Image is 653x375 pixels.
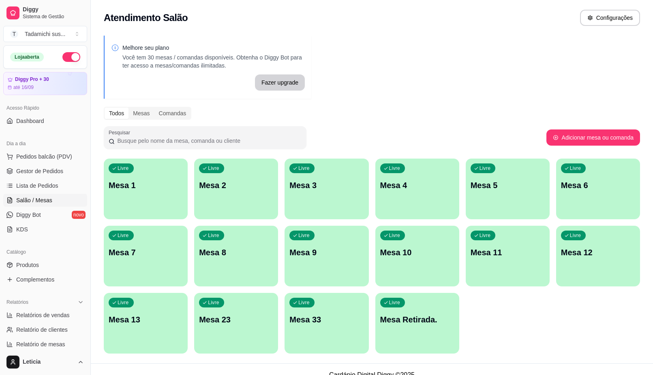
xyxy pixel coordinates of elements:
[298,165,310,172] p: Livre
[3,72,87,95] a: Diggy Pro + 30até 16/09
[375,293,459,354] button: LivreMesa Retirada.
[16,153,72,161] span: Pedidos balcão (PDV)
[380,247,454,258] p: Mesa 10
[16,326,68,334] span: Relatório de clientes
[16,182,58,190] span: Lista de Pedidos
[208,165,219,172] p: Livre
[118,232,129,239] p: Livre
[194,159,278,219] button: LivreMesa 2
[109,180,183,191] p: Mesa 1
[3,194,87,207] a: Salão / Mesas
[375,226,459,286] button: LivreMesa 10
[104,226,188,286] button: LivreMesa 7
[389,165,400,172] p: Livre
[3,208,87,221] a: Diggy Botnovo
[298,299,310,306] p: Livre
[13,84,34,91] article: até 16/09
[556,159,640,219] button: LivreMesa 6
[104,293,188,354] button: LivreMesa 13
[105,108,128,119] div: Todos
[128,108,154,119] div: Mesas
[10,30,18,38] span: T
[208,232,219,239] p: Livre
[199,314,273,325] p: Mesa 23
[3,246,87,258] div: Catálogo
[3,323,87,336] a: Relatório de clientes
[285,159,368,219] button: LivreMesa 3
[255,74,305,91] button: Fazer upgrade
[122,44,305,52] p: Melhore seu plano
[25,30,65,38] div: Tadamichi sus ...
[3,352,87,372] button: Leticia
[380,314,454,325] p: Mesa Retirada.
[3,165,87,178] a: Gestor de Pedidos
[6,299,28,305] span: Relatórios
[109,247,183,258] p: Mesa 7
[3,223,87,236] a: KDS
[118,299,129,306] p: Livre
[199,180,273,191] p: Mesa 2
[10,53,44,61] div: Loja aberta
[466,159,550,219] button: LivreMesa 5
[194,293,278,354] button: LivreMesa 23
[16,340,65,348] span: Relatório de mesas
[23,13,84,20] span: Sistema de Gestão
[3,114,87,127] a: Dashboard
[194,226,278,286] button: LivreMesa 8
[3,3,87,23] a: DiggySistema de Gestão
[561,180,635,191] p: Mesa 6
[561,247,635,258] p: Mesa 12
[16,225,28,233] span: KDS
[3,150,87,163] button: Pedidos balcão (PDV)
[3,137,87,150] div: Dia a dia
[16,167,63,175] span: Gestor de Pedidos
[298,232,310,239] p: Livre
[466,226,550,286] button: LivreMesa 11
[380,180,454,191] p: Mesa 4
[570,165,581,172] p: Livre
[3,309,87,322] a: Relatórios de vendas
[208,299,219,306] p: Livre
[480,232,491,239] p: Livre
[3,26,87,42] button: Select a team
[104,11,188,24] h2: Atendimento Salão
[16,261,39,269] span: Produtos
[23,358,74,366] span: Leticia
[109,129,133,136] label: Pesquisar
[471,180,545,191] p: Mesa 5
[16,117,44,125] span: Dashboard
[3,273,87,286] a: Complementos
[122,53,305,70] p: Você tem 30 mesas / comandas disponíveis. Obtenha o Diggy Bot para ter acesso a mesas/comandas il...
[285,293,368,354] button: LivreMesa 33
[16,275,54,284] span: Complementos
[570,232,581,239] p: Livre
[480,165,491,172] p: Livre
[3,258,87,271] a: Produtos
[285,226,368,286] button: LivreMesa 9
[16,211,41,219] span: Diggy Bot
[104,159,188,219] button: LivreMesa 1
[16,196,52,204] span: Salão / Mesas
[556,226,640,286] button: LivreMesa 12
[389,232,400,239] p: Livre
[118,165,129,172] p: Livre
[3,179,87,192] a: Lista de Pedidos
[289,247,364,258] p: Mesa 9
[199,247,273,258] p: Mesa 8
[62,52,80,62] button: Alterar Status
[115,137,302,145] input: Pesquisar
[3,102,87,114] div: Acesso Rápido
[580,10,640,26] button: Configurações
[154,108,191,119] div: Comandas
[375,159,459,219] button: LivreMesa 4
[16,311,70,319] span: Relatórios de vendas
[23,6,84,13] span: Diggy
[109,314,183,325] p: Mesa 13
[3,338,87,351] a: Relatório de mesas
[289,314,364,325] p: Mesa 33
[546,129,640,146] button: Adicionar mesa ou comanda
[15,76,49,83] article: Diggy Pro + 30
[289,180,364,191] p: Mesa 3
[471,247,545,258] p: Mesa 11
